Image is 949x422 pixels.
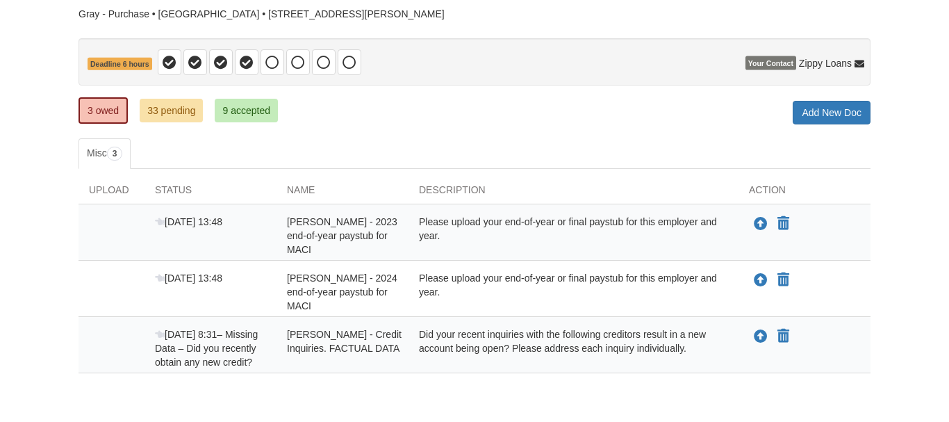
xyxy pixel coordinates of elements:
[287,216,397,255] span: [PERSON_NAME] - 2023 end-of-year paystub for MACI
[79,138,131,169] a: Misc
[287,273,397,311] span: [PERSON_NAME] - 2024 end-of-year paystub for MACI
[140,99,203,122] a: 33 pending
[738,183,870,204] div: Action
[409,327,738,369] div: Did your recent inquiries with the following creditors result in a new account being open? Please...
[776,272,791,289] button: Declare Ivan Gray - 2024 end-of-year paystub for MACI not applicable
[88,58,152,71] span: Deadline 6 hours
[752,215,769,233] button: Upload Ivan Gray - 2023 end-of-year paystub for MACI
[752,327,769,346] button: Upload Ivan Gray - Credit Inquiries. FACTUAL DATA
[79,97,128,124] a: 3 owed
[145,183,277,204] div: Status
[287,329,402,354] span: [PERSON_NAME] - Credit Inquiries. FACTUAL DATA
[776,216,791,232] button: Declare Ivan Gray - 2023 end-of-year paystub for MACI not applicable
[155,329,217,340] span: [DATE] 8:31
[107,147,123,161] span: 3
[79,183,145,204] div: Upload
[215,99,278,122] a: 9 accepted
[745,56,796,70] span: Your Contact
[145,327,277,369] div: – Missing Data – Did you recently obtain any new credit?
[155,216,222,227] span: [DATE] 13:48
[277,183,409,204] div: Name
[793,101,870,124] a: Add New Doc
[752,271,769,289] button: Upload Ivan Gray - 2024 end-of-year paystub for MACI
[409,215,738,257] div: Please upload your end-of-year or final paystub for this employer and year.
[79,8,870,20] div: Gray - Purchase • [GEOGRAPHIC_DATA] • [STREET_ADDRESS][PERSON_NAME]
[409,271,738,313] div: Please upload your end-of-year or final paystub for this employer and year.
[155,273,222,284] span: [DATE] 13:48
[776,328,791,345] button: Declare Ivan Gray - Credit Inquiries. FACTUAL DATA not applicable
[799,56,852,70] span: Zippy Loans
[409,183,738,204] div: Description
